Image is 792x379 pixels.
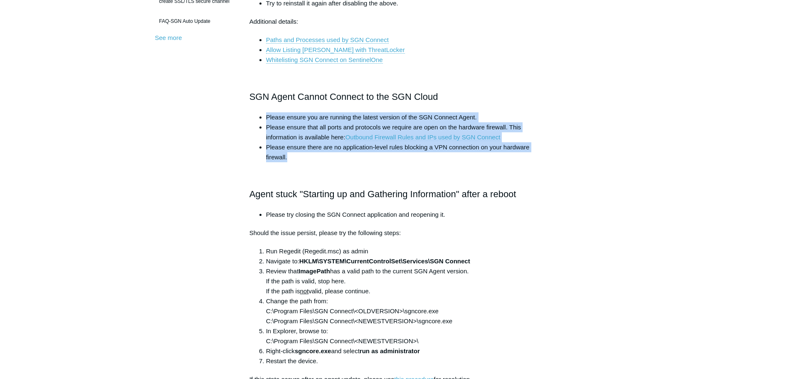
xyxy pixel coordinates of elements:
[249,228,543,238] p: Should the issue persist, please try the following steps:
[155,13,237,29] a: FAQ-SGN Auto Update
[266,56,383,64] a: Whitelisting SGN Connect on SentinelOne
[249,17,543,27] p: Additional details:
[266,356,543,366] li: Restart the device.
[266,122,543,142] li: Please ensure that all ports and protocols we require are open on the hardware firewall. This inf...
[299,268,330,275] strong: ImagePath
[266,296,543,326] li: Change the path from: C:\Program Files\SGN Connect\<OLDVERSION>\sgncore.exe C:\Program Files\SGN ...
[266,246,543,256] li: Run Regedit (Regedit.msc) as admin
[360,347,420,354] strong: run as administrator
[266,36,389,44] a: Paths and Processes used by SGN Connect
[300,287,308,295] span: not
[345,134,501,141] a: Outbound Firewall Rules and IPs used by SGN Connect
[155,34,182,41] a: See more
[249,89,543,104] h2: SGN Agent Cannot Connect to the SGN Cloud
[266,210,543,220] li: Please try closing the SGN Connect application and reopening it.
[295,347,331,354] strong: sgncore.exe
[266,346,543,356] li: Right-click and select
[266,112,543,122] li: Please ensure you are running the latest version of the SGN Connect Agent.
[299,258,470,265] strong: HKLM\SYSTEM\CurrentControlSet\Services\SGN Connect
[266,142,543,162] li: Please ensure there are no application-level rules blocking a VPN connection on your hardware fir...
[266,266,543,296] li: Review that has a valid path to the current SGN Agent version. If the path is valid, stop here. I...
[266,46,405,54] a: Allow Listing [PERSON_NAME] with ThreatLocker
[266,256,543,266] li: Navigate to:
[249,187,543,201] h2: Agent stuck "Starting up and Gathering Information" after a reboot
[266,326,543,346] li: In Explorer, browse to: C:\Program Files\SGN Connect\<NEWESTVERSION>\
